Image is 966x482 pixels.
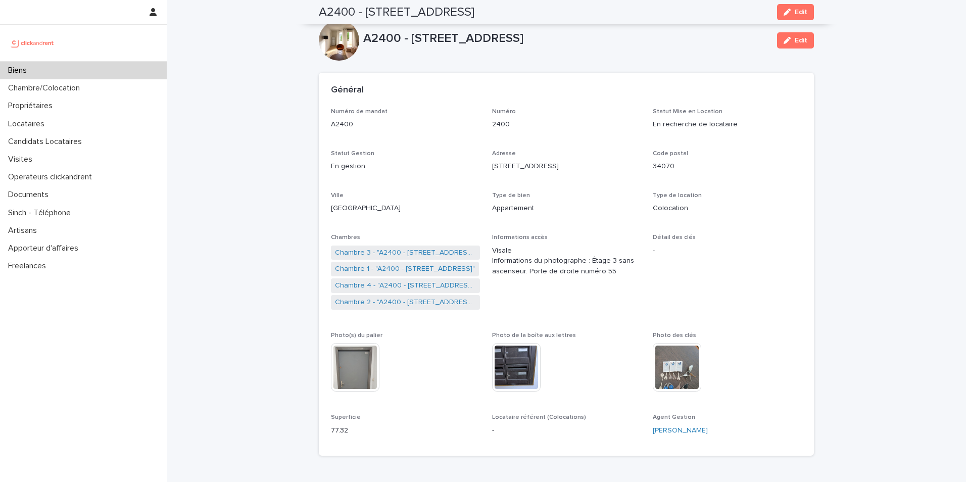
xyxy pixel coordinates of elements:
span: Adresse [492,151,516,157]
p: Documents [4,190,57,200]
span: Photo de la boîte aux lettres [492,332,576,339]
span: Agent Gestion [653,414,695,420]
p: [GEOGRAPHIC_DATA] [331,203,480,214]
p: Visale Informations du photographe : Étage 3 sans ascenseur. Porte de droite numéro 55 [492,246,641,277]
p: 77.32 [331,425,480,436]
p: Artisans [4,226,45,235]
span: Ville [331,192,344,199]
span: Edit [795,37,807,44]
p: Colocation [653,203,802,214]
p: Appartement [492,203,641,214]
a: Chambre 1 - "A2400 - [STREET_ADDRESS]" [335,264,475,274]
a: [PERSON_NAME] [653,425,708,436]
span: Numéro [492,109,516,115]
span: Photo(s) du palier [331,332,382,339]
p: Candidats Locataires [4,137,90,147]
span: Numéro de mandat [331,109,388,115]
p: Biens [4,66,35,75]
p: Freelances [4,261,54,271]
button: Edit [777,4,814,20]
p: Visites [4,155,40,164]
a: Chambre 3 - "A2400 - [STREET_ADDRESS]" [335,248,476,258]
a: Chambre 4 - "A2400 - [STREET_ADDRESS]" [335,280,476,291]
p: Operateurs clickandrent [4,172,100,182]
span: Type de location [653,192,702,199]
p: A2400 [331,119,480,130]
span: Code postal [653,151,688,157]
span: Détail des clés [653,234,696,240]
p: [STREET_ADDRESS] [492,161,641,172]
p: En recherche de locataire [653,119,802,130]
p: Apporteur d'affaires [4,244,86,253]
button: Edit [777,32,814,49]
p: En gestion [331,161,480,172]
p: Sinch - Téléphone [4,208,79,218]
span: Superficie [331,414,361,420]
span: Edit [795,9,807,16]
span: Informations accès [492,234,548,240]
img: UCB0brd3T0yccxBKYDjQ [8,33,57,53]
span: Locataire référent (Colocations) [492,414,586,420]
p: - [492,425,641,436]
p: Locataires [4,119,53,129]
h2: A2400 - [STREET_ADDRESS] [319,5,474,20]
p: Chambre/Colocation [4,83,88,93]
span: Photo des clés [653,332,696,339]
a: Chambre 2 - "A2400 - [STREET_ADDRESS]" [335,297,476,308]
p: Propriétaires [4,101,61,111]
h2: Général [331,85,364,96]
span: Statut Gestion [331,151,374,157]
span: Statut Mise en Location [653,109,722,115]
p: 34070 [653,161,802,172]
span: Type de bien [492,192,530,199]
p: - [653,246,802,256]
span: Chambres [331,234,360,240]
p: 2400 [492,119,641,130]
p: A2400 - [STREET_ADDRESS] [363,31,769,46]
